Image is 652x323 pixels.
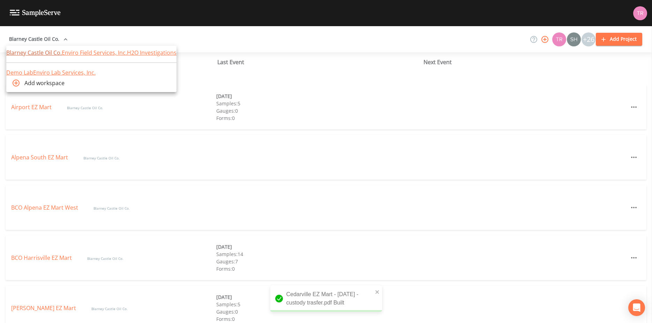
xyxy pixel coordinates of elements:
a: Blarney Castle Oil Co. [6,49,62,57]
span: Add workspace [24,79,171,87]
a: Demo Lab [6,69,33,76]
button: close [375,287,380,296]
a: Enviro Lab Services, Inc. [33,69,96,76]
a: Enviro Field Services, Inc. [62,49,127,57]
a: H2O Investigations [127,49,177,57]
div: Open Intercom Messenger [628,299,645,316]
div: Cedarville EZ Mart - [DATE] - custody trasfer.pdf Built [270,285,382,312]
